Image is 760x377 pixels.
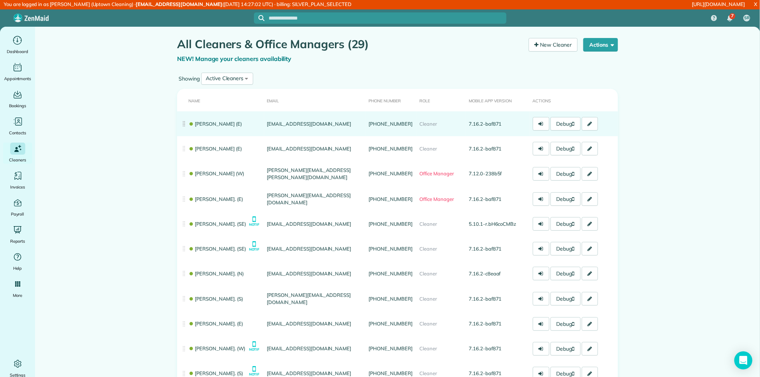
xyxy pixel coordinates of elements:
div: Open Intercom Messenger [734,351,752,369]
a: [PERSON_NAME] (W) [188,170,244,176]
span: Appointments [4,75,31,82]
div: 7 unread notifications [722,10,738,27]
td: 7.16.2-c8eaaf [466,261,530,286]
a: Payroll [3,197,32,218]
a: Cleaners [3,143,32,164]
a: Debug [551,342,581,356]
a: [PHONE_NUMBER] [369,170,413,176]
a: Debug [551,167,581,181]
button: Focus search [254,15,265,21]
th: Actions [530,89,618,112]
td: [PERSON_NAME][EMAIL_ADDRESS][DOMAIN_NAME] [264,286,366,311]
td: [PERSON_NAME][EMAIL_ADDRESS][DOMAIN_NAME] [264,186,366,211]
td: 7.12.0-238b5f [466,161,530,186]
a: [PERSON_NAME]. (N) [188,271,244,277]
a: [PHONE_NUMBER] [369,271,413,277]
span: Dashboard [7,48,28,55]
a: [PERSON_NAME]. (SE) [188,246,246,252]
th: Mobile App Version [466,89,530,112]
a: [PHONE_NUMBER] [369,121,413,127]
td: [EMAIL_ADDRESS][DOMAIN_NAME] [264,136,366,161]
a: [PERSON_NAME]. (E) [188,196,243,202]
a: Debug [551,292,581,306]
a: [PHONE_NUMBER] [369,296,413,302]
span: Invoices [10,183,25,191]
td: 7.16.2-baf871 [466,286,530,311]
a: Debug [551,117,581,131]
td: [EMAIL_ADDRESS][DOMAIN_NAME] [264,336,366,361]
a: [PHONE_NUMBER] [369,196,413,202]
a: [PERSON_NAME]. (SE) [188,221,246,227]
span: Cleaner [420,246,437,252]
a: [PHONE_NUMBER] [369,246,413,252]
span: Cleaners [9,156,26,164]
a: [PERSON_NAME] (E) [188,146,242,152]
td: 7.16.2-baf871 [466,236,530,261]
span: Cleaner [420,146,437,152]
nav: Main [705,9,760,27]
svg: Focus search [258,15,265,21]
span: Cleaner [420,370,437,376]
a: [PERSON_NAME]. (S) [188,370,243,376]
a: Debug [551,217,581,231]
a: Debug [551,192,581,206]
td: 7.16.2-baf871 [466,336,530,361]
small: NOTIF [249,348,260,351]
a: Help [3,251,32,272]
span: Cleaner [420,121,437,127]
a: [PHONE_NUMBER] [369,345,413,351]
span: Cleaner [420,271,437,277]
a: New Cleaner [529,38,578,52]
a: Bookings [3,88,32,109]
th: Name [177,89,264,112]
span: Cleaner [420,321,437,327]
div: Active Cleaners [206,74,243,82]
span: Office Manager [420,196,454,202]
span: Reports [10,237,25,245]
a: [PHONE_NUMBER] [369,146,413,152]
td: [EMAIL_ADDRESS][DOMAIN_NAME] [264,312,366,336]
td: [PERSON_NAME][EMAIL_ADDRESS][PERSON_NAME][DOMAIN_NAME] [264,161,366,186]
small: NOTIF [249,248,260,251]
a: Invoices [3,170,32,191]
a: [PERSON_NAME]. (W) [188,345,245,351]
td: [EMAIL_ADDRESS][DOMAIN_NAME] [264,261,366,286]
small: NOTIF [249,223,260,226]
span: Cleaner [420,221,437,227]
span: More [13,292,22,299]
td: 7.16.2-baf871 [466,312,530,336]
td: 7.16.2-baf871 [466,136,530,161]
h1: All Cleaners & Office Managers (29) [177,38,523,50]
span: 7 [731,13,734,19]
td: [EMAIL_ADDRESS][DOMAIN_NAME] [264,211,366,236]
a: [PERSON_NAME]. (E) [188,321,243,327]
td: [EMAIL_ADDRESS][DOMAIN_NAME] [264,236,366,261]
a: [PERSON_NAME] (E) [188,121,242,127]
a: [PHONE_NUMBER] [369,370,413,376]
a: Appointments [3,61,32,82]
a: Debug [551,142,581,155]
th: Phone number [366,89,417,112]
a: Debug [551,267,581,280]
a: Reports [3,224,32,245]
span: Cleaner [420,296,437,302]
td: 7.16.2-baf871 [466,111,530,136]
span: Payroll [11,210,24,218]
a: NEW! Manage your cleaners availability [177,55,292,62]
th: Role [417,89,466,112]
th: Email [264,89,366,112]
strong: [EMAIL_ADDRESS][DOMAIN_NAME] [136,1,222,7]
a: Contacts [3,116,32,137]
span: SR [744,15,749,21]
a: Dashboard [3,34,32,55]
td: 7.16.2-baf871 [466,186,530,211]
span: Help [13,265,22,272]
button: Actions [583,38,618,52]
td: 5.10.1-r.bH6coCMBz [466,211,530,236]
span: Contacts [9,129,26,137]
a: [PERSON_NAME]. (S) [188,296,243,302]
small: NOTIF [249,372,260,376]
a: [URL][DOMAIN_NAME] [692,1,745,7]
label: Showing [177,75,201,82]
